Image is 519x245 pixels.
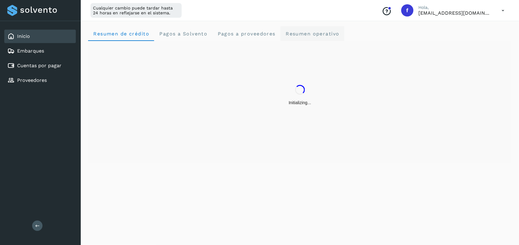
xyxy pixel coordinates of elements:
[285,31,339,37] span: Resumen operativo
[17,63,61,68] a: Cuentas por pagar
[4,74,76,87] div: Proveedores
[4,30,76,43] div: Inicio
[418,10,492,16] p: fepadilla@niagarawater.com
[17,33,30,39] a: Inicio
[418,5,492,10] p: Hola,
[4,44,76,58] div: Embarques
[159,31,207,37] span: Pagos a Solvento
[91,3,182,18] div: Cualquier cambio puede tardar hasta 24 horas en reflejarse en el sistema.
[17,48,44,54] a: Embarques
[93,31,149,37] span: Resumen de crédito
[217,31,276,37] span: Pagos a proveedores
[4,59,76,72] div: Cuentas por pagar
[17,77,47,83] a: Proveedores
